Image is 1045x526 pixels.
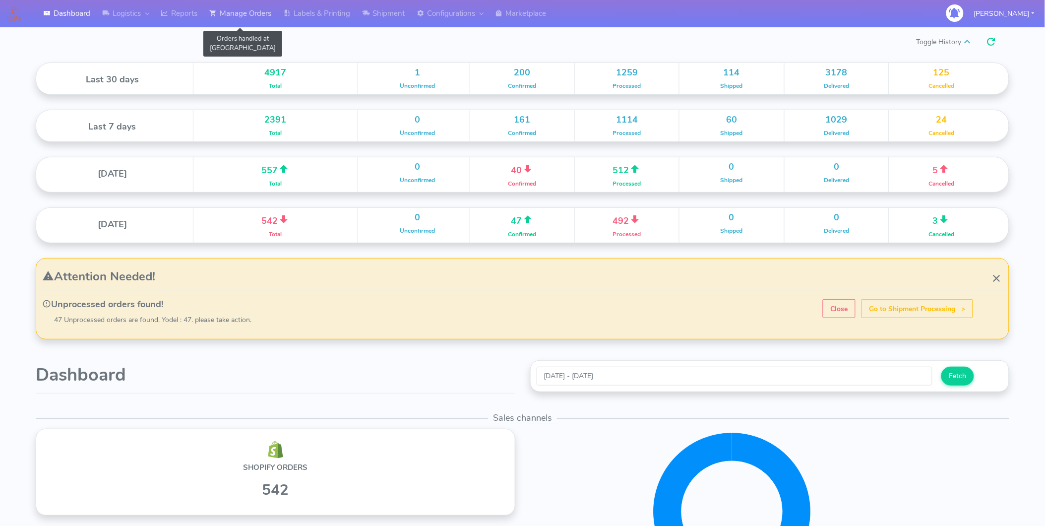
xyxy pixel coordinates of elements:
h4: 125 [897,68,986,78]
h4: [DATE] [39,169,185,179]
h4: 161 [478,115,567,125]
h4: 5 [897,162,986,176]
h4: 114 [687,68,776,78]
h6: Processed [582,231,672,238]
h6: Shipped [687,228,776,234]
h6: Total [201,181,350,187]
h4: 1029 [792,115,881,125]
h2: 542 [54,482,497,498]
h4: 492 [582,213,672,226]
h1: Dashboard [36,365,515,385]
h6: Total [201,130,350,136]
h6: Delivered [792,228,881,234]
h4: 0 [792,213,881,223]
h4: [DATE] [39,220,185,230]
button: Fetch [941,367,974,385]
h6: Cancelled [897,130,986,136]
h4: 0 [687,213,776,223]
h4: 1259 [582,68,672,78]
button: Go to Shipment Processing > [861,299,973,318]
h4: 24 [897,115,986,125]
h4: 1114 [582,115,672,125]
h6: Confirmed [478,181,567,187]
h4: 0 [373,213,462,223]
h4: 542 [201,213,350,226]
strong: Go to Shipment Processing > [869,304,966,314]
h4: 0 [373,115,462,125]
h4: Last 7 days [39,122,185,132]
h6: Cancelled [897,231,986,238]
button: Close [823,299,856,318]
h6: Cancelled [897,181,986,187]
p: 47 Unprocessed orders are found. Yodel : 47. please take action. [54,315,1009,325]
h6: Total [201,83,350,89]
h6: Delivered [792,177,881,184]
h5: SHOPIFY ORDERS [54,463,497,472]
h4: 557 [201,162,350,176]
h4: 0 [687,162,776,172]
button: [PERSON_NAME] [967,3,1042,24]
h6: Shipped [687,83,776,89]
h6: Delivered [792,130,881,136]
h6: Confirmed [478,83,567,89]
h4: 60 [687,115,776,125]
h6: Shipped [687,130,776,136]
h6: Shipped [687,177,776,184]
h6: Delivered [792,83,881,89]
input: Pick the Date Range [537,367,933,385]
span: Sales channels [488,412,557,424]
h4: 200 [478,68,567,78]
h6: Unconfirmed [373,177,462,184]
h3: Attention Needed! [42,269,1009,283]
h4: 512 [582,162,672,176]
img: shopify [267,441,284,459]
span: Toggle History [917,33,1009,51]
h6: Processed [582,181,672,187]
h4: 1 [373,68,462,78]
h6: Confirmed [478,231,567,238]
h6: Processed [582,130,672,136]
h4: 3178 [792,68,881,78]
h4: 0 [792,162,881,172]
h6: Cancelled [897,83,986,89]
h4: 2391 [201,115,350,125]
strong: Close [831,304,848,314]
h4: 3 [897,213,986,226]
h6: Confirmed [478,130,567,136]
h6: Total [201,231,350,238]
h4: 47 [478,213,567,226]
h6: Unconfirmed [373,228,462,234]
h4: 4917 [201,68,350,78]
h4: 40 [478,162,567,176]
h4: Last 30 days [39,75,185,85]
h6: Unconfirmed [373,83,462,89]
h6: Unconfirmed [373,130,462,136]
h6: Processed [582,83,672,89]
h4: Unprocessed orders found! [42,299,1009,310]
h4: 0 [373,162,462,172]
